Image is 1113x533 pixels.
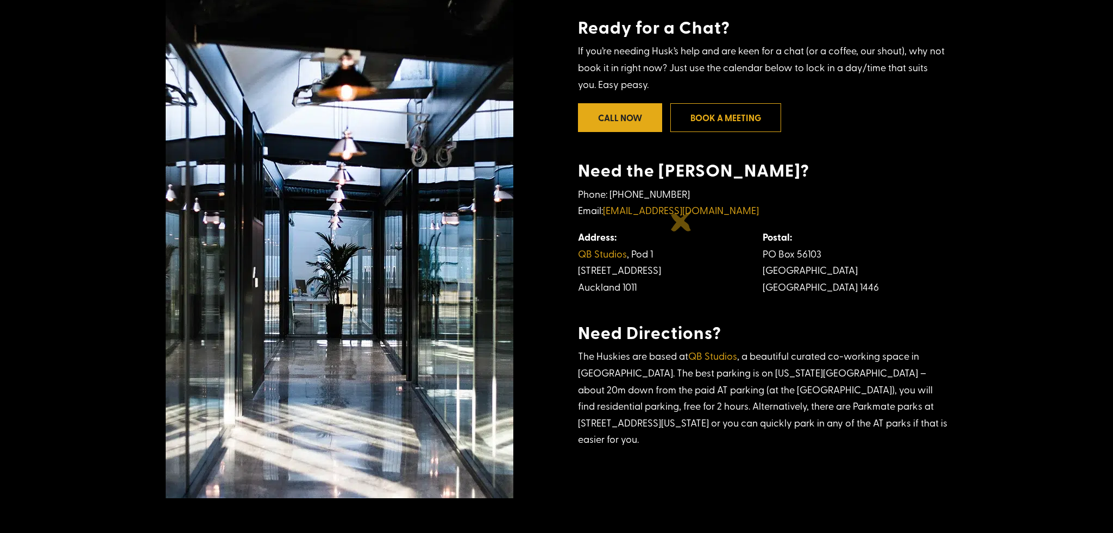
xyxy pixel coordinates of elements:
a: Call Now [578,103,662,132]
a: QB Studios [578,247,627,260]
h4: Need the [PERSON_NAME]? [578,159,947,185]
strong: Address: [578,230,617,244]
td: , Pod 1 [STREET_ADDRESS] Auckland 1011 [578,229,763,295]
a: Book a meeting [670,103,781,132]
a: QB Studios [688,349,737,362]
h4: Ready for a Chat? [578,16,947,42]
strong: Postal: [763,230,792,244]
p: Phone: [PHONE_NUMBER] Email: [578,186,947,229]
td: PO Box 56103 [GEOGRAPHIC_DATA] [GEOGRAPHIC_DATA] 1446 [763,229,947,295]
h4: Need Directions? [578,322,947,348]
a: [EMAIL_ADDRESS][DOMAIN_NAME] [603,203,759,217]
p: The Huskies are based at , a beautiful curated co-working space in [GEOGRAPHIC_DATA]. The best pa... [578,348,947,448]
p: If you’re needing Husk’s help and are keen for a chat (or a coffee, our shout), why not book it i... [578,42,947,92]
